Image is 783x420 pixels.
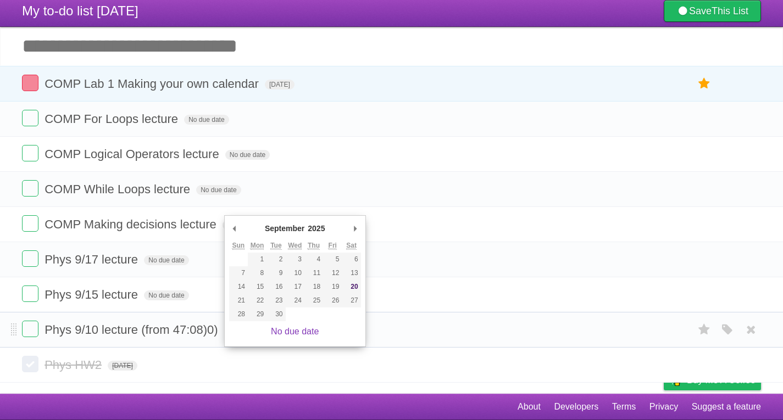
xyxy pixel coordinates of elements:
button: 11 [304,266,323,280]
abbr: Friday [329,242,337,250]
button: 6 [342,253,360,266]
abbr: Tuesday [270,242,281,250]
abbr: Sunday [232,242,245,250]
label: Done [22,75,38,91]
label: Done [22,180,38,197]
span: Phys 9/10 lecture (from 47:08)0) [45,323,220,337]
span: No due date [184,115,229,125]
button: 2 [266,253,285,266]
span: Phys 9/17 lecture [45,253,141,266]
span: [DATE] [108,361,137,371]
button: 10 [286,266,304,280]
button: 25 [304,294,323,307]
label: Done [22,285,38,302]
a: Suggest a feature [692,396,761,417]
button: 27 [342,294,360,307]
button: 16 [266,280,285,294]
a: About [518,396,541,417]
a: Terms [612,396,636,417]
abbr: Saturday [346,242,357,250]
label: Done [22,215,38,232]
button: 21 [229,294,248,307]
label: Done [22,110,38,126]
div: 2025 [306,220,326,237]
span: No due date [144,290,188,300]
button: 23 [266,294,285,307]
button: 30 [266,307,285,321]
button: 20 [342,280,360,294]
button: 13 [342,266,360,280]
label: Star task [694,75,715,93]
a: Privacy [649,396,678,417]
label: Done [22,250,38,267]
button: 15 [248,280,266,294]
span: Phys 9/15 lecture [45,288,141,301]
span: COMP Lab 1 Making your own calendar [45,77,262,91]
abbr: Wednesday [288,242,302,250]
button: 18 [304,280,323,294]
span: Buy me a coffee [687,371,756,390]
label: Done [22,356,38,372]
button: 3 [286,253,304,266]
span: No due date [223,220,267,230]
b: This List [712,5,748,16]
button: 17 [286,280,304,294]
a: Developers [554,396,598,417]
label: Done [22,321,38,337]
label: Star task [694,321,715,339]
button: 28 [229,307,248,321]
button: 26 [323,294,342,307]
div: September [263,220,306,237]
label: Done [22,145,38,161]
button: 24 [286,294,304,307]
button: 14 [229,280,248,294]
button: 12 [323,266,342,280]
button: 29 [248,307,266,321]
span: COMP While Loops lecture [45,182,193,196]
span: No due date [196,185,241,195]
button: 7 [229,266,248,280]
abbr: Monday [251,242,264,250]
button: 9 [266,266,285,280]
abbr: Thursday [308,242,320,250]
span: COMP Logical Operators lecture [45,147,222,161]
span: COMP Making decisions lecture [45,217,219,231]
button: Previous Month [229,220,240,237]
button: 8 [248,266,266,280]
span: Phys HW2 [45,358,104,372]
span: [DATE] [265,80,295,89]
span: COMP For Loops lecture [45,112,181,126]
button: 1 [248,253,266,266]
button: Next Month [350,220,361,237]
a: No due date [271,327,319,336]
button: 19 [323,280,342,294]
button: 5 [323,253,342,266]
button: 4 [304,253,323,266]
span: No due date [144,255,188,265]
span: My to-do list [DATE] [22,3,138,18]
button: 22 [248,294,266,307]
span: No due date [225,150,270,160]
